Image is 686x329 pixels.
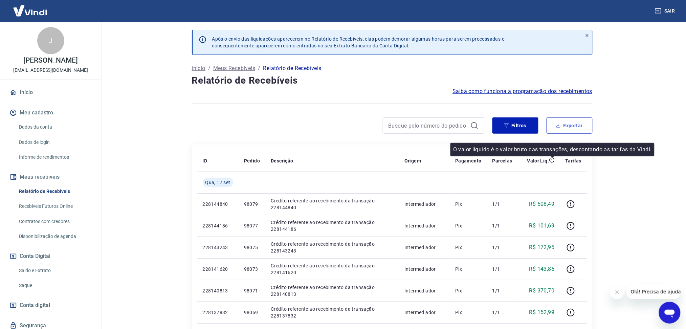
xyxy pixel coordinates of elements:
a: Início [8,85,93,100]
p: / [258,64,260,72]
p: Crédito referente ao recebimento da transação 228143243 [271,241,394,254]
span: Conta digital [20,301,50,310]
p: [PERSON_NAME] [23,57,78,64]
p: Intermediador [404,309,444,316]
p: Intermediador [404,244,444,251]
p: Crédito referente ao recebimento da transação 228144186 [271,219,394,233]
p: [EMAIL_ADDRESS][DOMAIN_NAME] [13,67,88,74]
button: Filtros [492,117,538,134]
p: Valor Líq. [527,157,549,164]
p: 1/1 [492,309,512,316]
p: R$ 370,70 [529,287,555,295]
iframe: Mensagem da empresa [627,284,681,299]
span: Olá! Precisa de ajuda? [4,5,57,10]
p: Pedido [244,157,260,164]
p: 228144840 [203,201,233,207]
p: 228144186 [203,222,233,229]
iframe: Botão para abrir a janela de mensagens [659,302,681,324]
a: Saque [16,279,93,292]
p: O valor líquido é o valor bruto das transações, descontando as tarifas da Vindi. [453,146,652,154]
p: 1/1 [492,266,512,272]
a: Saldo e Extrato [16,264,93,278]
iframe: Fechar mensagem [611,286,624,299]
p: 1/1 [492,244,512,251]
p: Pix [455,287,482,294]
a: Informe de rendimentos [16,150,93,164]
p: Pix [455,266,482,272]
p: 98071 [244,287,260,294]
p: / [208,64,211,72]
p: 98073 [244,266,260,272]
a: Disponibilização de agenda [16,229,93,243]
a: Recebíveis Futuros Online [16,199,93,213]
p: Intermediador [404,201,444,207]
p: Crédito referente ao recebimento da transação 228137832 [271,306,394,319]
span: Qua, 17 set [205,179,230,186]
p: 98079 [244,201,260,207]
p: Crédito referente ao recebimento da transação 228140813 [271,284,394,298]
p: 98069 [244,309,260,316]
p: 228140813 [203,287,233,294]
p: 228141620 [203,266,233,272]
button: Conta Digital [8,249,93,264]
input: Busque pelo número do pedido [389,120,468,131]
p: Intermediador [404,222,444,229]
p: Descrição [271,157,293,164]
p: 98075 [244,244,260,251]
button: Meu cadastro [8,105,93,120]
p: Pix [455,244,482,251]
button: Meus recebíveis [8,170,93,184]
p: 1/1 [492,287,512,294]
p: 228137832 [203,309,233,316]
p: Tarifas [566,157,582,164]
p: Após o envio das liquidações aparecerem no Relatório de Recebíveis, elas podem demorar algumas ho... [212,36,505,49]
p: 1/1 [492,222,512,229]
p: Relatório de Recebíveis [263,64,322,72]
p: 98077 [244,222,260,229]
a: Início [192,64,205,72]
a: Meus Recebíveis [213,64,255,72]
p: Crédito referente ao recebimento da transação 228144840 [271,197,394,211]
a: Relatório de Recebíveis [16,184,93,198]
p: R$ 143,86 [529,265,555,273]
a: Dados de login [16,135,93,149]
p: R$ 152,99 [529,308,555,316]
button: Sair [654,5,678,17]
p: R$ 101,69 [529,222,555,230]
p: 228143243 [203,244,233,251]
p: Pix [455,309,482,316]
p: Parcelas [492,157,512,164]
p: Pagamento [455,157,482,164]
img: Vindi [8,0,52,21]
p: Crédito referente ao recebimento da transação 228141620 [271,262,394,276]
div: J [37,27,64,54]
p: Origem [404,157,421,164]
a: Dados da conta [16,120,93,134]
p: ID [203,157,207,164]
p: R$ 508,49 [529,200,555,208]
p: Intermediador [404,287,444,294]
p: 1/1 [492,201,512,207]
h4: Relatório de Recebíveis [192,74,593,87]
p: Intermediador [404,266,444,272]
p: Pix [455,201,482,207]
a: Saiba como funciona a programação dos recebimentos [453,87,593,95]
p: R$ 172,95 [529,243,555,251]
a: Conta digital [8,298,93,313]
a: Contratos com credores [16,215,93,228]
button: Exportar [547,117,593,134]
p: Pix [455,222,482,229]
